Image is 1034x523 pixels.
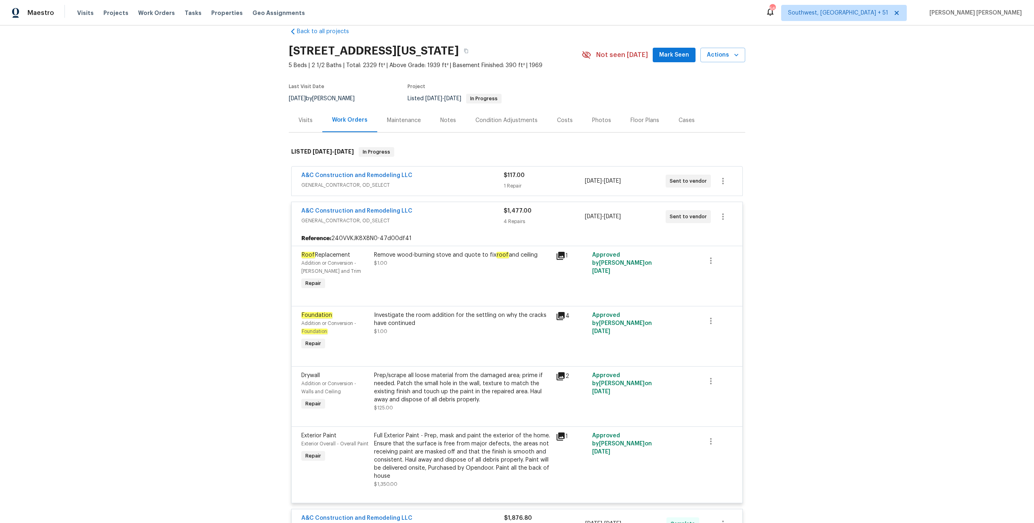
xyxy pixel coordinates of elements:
[604,178,621,184] span: [DATE]
[592,433,652,455] span: Approved by [PERSON_NAME] on
[301,173,412,178] a: A&C Construction and Remodeling LLC
[289,139,745,165] div: LISTED [DATE]-[DATE]In Progress
[334,149,354,154] span: [DATE]
[557,116,573,124] div: Costs
[387,116,421,124] div: Maintenance
[504,182,584,190] div: 1 Repair
[504,217,584,226] div: 4 Repairs
[289,47,459,55] h2: [STREET_ADDRESS][US_STATE]
[630,116,659,124] div: Floor Plans
[769,5,775,13] div: 565
[77,9,94,17] span: Visits
[585,177,621,185] span: -
[359,148,393,156] span: In Progress
[298,116,313,124] div: Visits
[670,177,710,185] span: Sent to vendor
[291,147,354,157] h6: LISTED
[301,234,331,243] b: Reference:
[103,9,128,17] span: Projects
[604,214,621,219] span: [DATE]
[301,441,368,446] span: Exterior Overall - Overall Paint
[301,312,332,318] em: Foundation
[459,44,473,58] button: Copy Address
[592,268,610,274] span: [DATE]
[504,515,532,521] span: $1,876.80
[707,50,739,60] span: Actions
[556,432,587,441] div: 1
[592,252,652,274] span: Approved by [PERSON_NAME] on
[313,149,332,154] span: [DATE]
[301,433,336,439] span: Exterior Paint
[301,329,328,334] em: Foundation
[700,48,745,63] button: Actions
[475,116,538,124] div: Condition Adjustments
[408,84,425,89] span: Project
[374,405,393,410] span: $125.00
[289,84,324,89] span: Last Visit Date
[556,251,587,261] div: 1
[185,10,202,16] span: Tasks
[556,371,587,381] div: 2
[496,252,509,258] em: roof
[289,27,366,36] a: Back to all projects
[440,116,456,124] div: Notes
[504,173,525,178] span: $117.00
[27,9,54,17] span: Maestro
[467,96,501,101] span: In Progress
[425,96,461,101] span: -
[302,279,324,287] span: Repair
[289,94,364,103] div: by [PERSON_NAME]
[374,261,387,266] span: $1.00
[302,452,324,460] span: Repair
[596,51,648,59] span: Not seen [DATE]
[374,251,551,259] div: Remove wood-burning stove and quote to fix and ceiling
[788,9,888,17] span: Southwest, [GEOGRAPHIC_DATA] + 51
[592,449,610,455] span: [DATE]
[289,96,306,101] span: [DATE]
[425,96,442,101] span: [DATE]
[374,311,551,327] div: Investigate the room addition for the settling on why the cracks have continued
[138,9,175,17] span: Work Orders
[211,9,243,17] span: Properties
[301,252,350,258] span: Replacement
[585,214,602,219] span: [DATE]
[592,312,652,334] span: Approved by [PERSON_NAME] on
[313,149,354,154] span: -
[302,340,324,348] span: Repair
[289,61,582,70] span: 5 Beds | 2 1/2 Baths | Total: 2329 ft² | Above Grade: 1939 ft² | Basement Finished: 390 ft² | 1969
[301,181,504,189] span: GENERAL_CONTRACTOR, OD_SELECT
[301,261,361,274] span: Addition or Conversion - [PERSON_NAME] and Trim
[926,9,1022,17] span: [PERSON_NAME] [PERSON_NAME]
[301,515,412,521] a: A&C Construction and Remodeling LLC
[301,321,356,334] span: Addition or Conversion -
[301,381,356,394] span: Addition or Conversion - Walls and Ceiling
[374,432,551,480] div: Full Exterior Paint - Prep, mask and paint the exterior of the home. Ensure that the surface is f...
[556,311,587,321] div: 4
[252,9,305,17] span: Geo Assignments
[504,208,532,214] span: $1,477.00
[653,48,696,63] button: Mark Seen
[292,231,742,246] div: 240VVKJK8X8N0-47d00df41
[585,178,602,184] span: [DATE]
[585,213,621,221] span: -
[332,116,368,124] div: Work Orders
[301,208,412,214] a: A&C Construction and Remodeling LLC
[374,329,387,334] span: $1.00
[679,116,695,124] div: Cases
[374,371,551,404] div: Prep/scrape all loose material from the damaged area; prime if needed. Patch the small hole in th...
[374,482,397,487] span: $1,350.00
[301,373,320,378] span: Drywall
[302,400,324,408] span: Repair
[592,373,652,394] span: Approved by [PERSON_NAME] on
[408,96,502,101] span: Listed
[592,329,610,334] span: [DATE]
[659,50,689,60] span: Mark Seen
[444,96,461,101] span: [DATE]
[670,213,710,221] span: Sent to vendor
[592,116,611,124] div: Photos
[592,389,610,394] span: [DATE]
[301,217,504,225] span: GENERAL_CONTRACTOR, OD_SELECT
[301,252,315,258] em: Roof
